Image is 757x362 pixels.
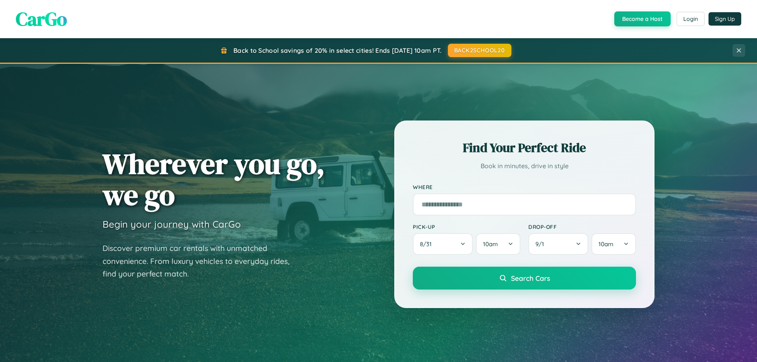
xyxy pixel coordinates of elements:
span: Search Cars [511,274,550,282]
p: Discover premium car rentals with unmatched convenience. From luxury vehicles to everyday rides, ... [103,242,300,280]
button: 10am [591,233,636,255]
button: 10am [476,233,520,255]
h3: Begin your journey with CarGo [103,218,241,230]
span: 10am [483,240,498,248]
span: 10am [599,240,613,248]
button: Login [677,12,705,26]
p: Book in minutes, drive in style [413,160,636,172]
span: CarGo [16,6,67,32]
h2: Find Your Perfect Ride [413,139,636,156]
label: Pick-up [413,223,520,230]
button: 9/1 [528,233,588,255]
button: Sign Up [709,12,741,26]
label: Where [413,184,636,190]
button: Search Cars [413,267,636,290]
span: 9 / 1 [535,240,548,248]
span: 8 / 31 [420,240,436,248]
button: Become a Host [614,11,671,26]
button: 8/31 [413,233,473,255]
button: BACK2SCHOOL20 [448,44,511,57]
h1: Wherever you go, we go [103,148,325,210]
label: Drop-off [528,223,636,230]
span: Back to School savings of 20% in select cities! Ends [DATE] 10am PT. [233,46,442,54]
